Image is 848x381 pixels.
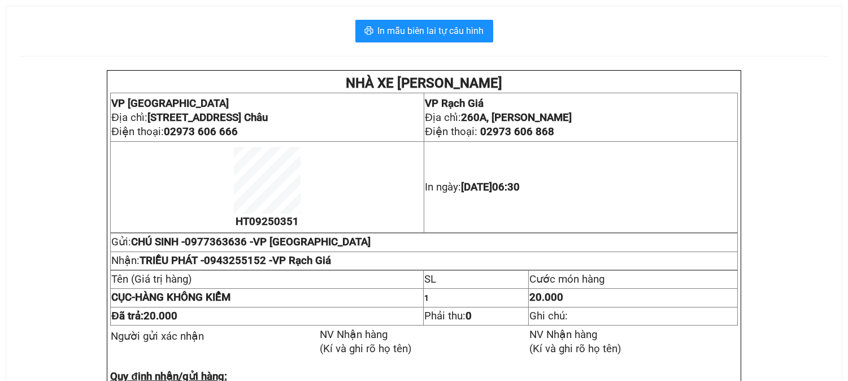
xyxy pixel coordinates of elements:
[424,273,436,285] span: SL
[111,97,229,110] span: VP [GEOGRAPHIC_DATA]
[185,236,371,248] span: 0977363636 -
[492,181,520,193] span: 06:30
[5,52,98,89] span: Địa chỉ:
[480,125,554,138] span: 02973 606 868
[425,97,484,110] span: VP Rạch Giá
[111,273,192,285] span: Tên (Giá trị hàng)
[111,111,267,124] span: Địa chỉ:
[111,310,177,322] span: Đã trả:
[236,215,299,228] span: HT09250351
[320,343,412,355] span: (Kí và ghi rõ họ tên)
[107,38,166,50] span: VP Rạch Giá
[5,64,98,89] strong: [STREET_ADDRESS] Châu
[111,291,132,304] span: CỤC
[355,20,493,42] button: printerIn mẫu biên lai tự cấu hình
[111,291,231,304] strong: HÀNG KHÔNG KIỂM
[107,79,181,103] span: Điện thoại:
[111,330,204,343] span: Người gửi xác nhận
[131,236,371,248] span: CHÚ SINH -
[529,328,597,341] span: NV Nhận hàng
[461,111,572,124] strong: 260A, [PERSON_NAME]
[111,254,331,267] span: Nhận:
[425,111,571,124] span: Địa chỉ:
[107,52,188,77] span: Địa chỉ:
[143,310,177,322] span: 20.000
[111,291,135,304] span: -
[164,125,238,138] span: 02973 606 666
[378,24,484,38] span: In mẫu biên lai tự cấu hình
[18,5,175,21] strong: NHÀ XE [PERSON_NAME]
[364,26,373,37] span: printer
[140,254,331,267] span: TRIỀU PHÁT -
[111,236,371,248] span: Gửi:
[529,273,605,285] span: Cước món hàng
[424,293,429,302] span: 1
[204,254,331,267] span: 0943255152 -
[5,25,106,50] span: VP [GEOGRAPHIC_DATA]
[346,75,502,91] strong: NHÀ XE [PERSON_NAME]
[529,291,563,304] span: 20.000
[461,181,520,193] span: [DATE]
[529,343,621,355] span: (Kí và ghi rõ họ tên)
[272,254,331,267] span: VP Rạch Giá
[529,310,568,322] span: Ghi chú:
[425,125,554,138] span: Điện thoại:
[320,328,388,341] span: NV Nhận hàng
[425,181,520,193] span: In ngày:
[107,52,188,77] strong: 260A, [PERSON_NAME]
[466,310,472,322] strong: 0
[111,125,237,138] span: Điện thoại:
[253,236,371,248] span: VP [GEOGRAPHIC_DATA]
[424,310,472,322] span: Phải thu:
[147,111,268,124] strong: [STREET_ADDRESS] Châu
